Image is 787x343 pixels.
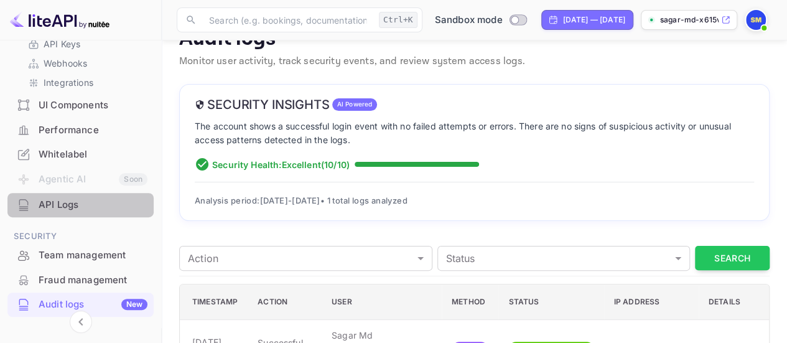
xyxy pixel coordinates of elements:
a: Fraud management [7,268,154,291]
p: Monitor user activity, track security events, and review system access logs. [179,54,770,69]
p: Integrations [44,76,93,89]
a: Audit logsNew [7,293,154,316]
p: sagar-md-x615v.nuitee.... [660,14,719,26]
img: Sagar Md [746,10,766,30]
div: Ctrl+K [379,12,417,28]
a: Integrations [27,76,144,89]
span: AI Powered [332,100,378,109]
a: Performance [7,118,154,141]
a: UI Components [7,93,154,116]
p: Security Health: Excellent ( 10 /10) [212,158,350,171]
h6: Security Insights [195,97,330,112]
th: IP Address [604,284,699,320]
p: Sagar Md [332,329,432,342]
div: Switch to Production mode [430,13,531,27]
div: API Logs [7,193,154,217]
div: Whitelabel [7,143,154,167]
button: Search [695,246,770,270]
a: Webhooks [27,57,144,70]
div: [DATE] — [DATE] [563,14,625,26]
div: Fraud management [39,273,147,288]
p: Webhooks [44,57,87,70]
th: Status [498,284,603,320]
div: Team management [39,248,147,263]
input: Search (e.g. bookings, documentation) [202,7,374,32]
th: Details [699,284,769,320]
img: LiteAPI logo [10,10,109,30]
th: User [322,284,442,320]
p: API Keys [44,37,80,50]
p: The account shows a successful login event with no failed attempts or errors. There are no signs ... [195,120,754,148]
p: Audit logs [179,27,770,52]
div: Fraud management [7,268,154,293]
a: API Keys [27,37,144,50]
button: Collapse navigation [70,311,92,333]
div: API Keys [22,35,149,53]
div: Audit logsNew [7,293,154,317]
div: UI Components [7,93,154,118]
th: Timestamp [180,284,248,320]
div: API Logs [39,198,147,212]
div: Team management [7,243,154,268]
div: Webhooks [22,54,149,72]
div: UI Components [39,98,147,113]
th: Method [442,284,499,320]
div: Audit logs [39,298,147,312]
span: Sandbox mode [435,13,503,27]
th: Action [248,284,322,320]
span: Analysis period: [DATE] - [DATE] • 1 total logs analyzed [195,195,407,205]
a: API Logs [7,193,154,216]
span: Security [7,230,154,243]
a: Team management [7,243,154,266]
div: Performance [39,123,147,138]
div: New [121,299,147,310]
a: Whitelabel [7,143,154,166]
div: Performance [7,118,154,143]
div: Integrations [22,73,149,92]
div: Whitelabel [39,148,147,162]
